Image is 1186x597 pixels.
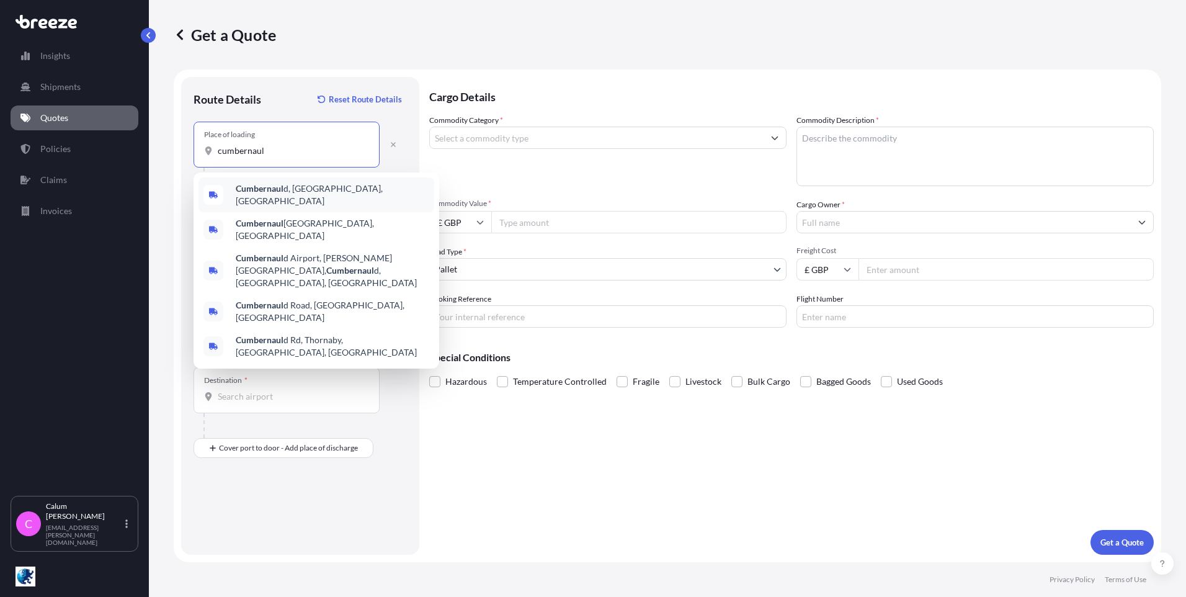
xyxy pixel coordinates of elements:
[430,127,764,149] input: Select a commodity type
[40,112,68,124] p: Quotes
[40,81,81,93] p: Shipments
[1050,575,1095,585] p: Privacy Policy
[429,293,491,305] label: Booking Reference
[174,25,276,45] p: Get a Quote
[796,114,879,127] label: Commodity Description
[858,258,1154,281] input: Enter amount
[236,217,429,242] span: [GEOGRAPHIC_DATA], [GEOGRAPHIC_DATA]
[429,305,787,328] input: Your internal reference
[796,246,1154,256] span: Freight Cost
[40,143,71,155] p: Policies
[40,205,72,217] p: Invoices
[897,372,943,391] span: Used Goods
[236,218,283,228] b: Cumbernaul
[429,352,1154,362] p: Special Conditions
[204,130,255,140] div: Place of loading
[218,390,364,403] input: Destination
[194,173,439,369] div: Show suggestions
[16,567,35,586] img: organization-logo
[326,265,374,276] b: Cumbernaul
[797,211,1131,233] input: Full name
[429,77,1154,114] p: Cargo Details
[236,299,429,324] span: d Road, [GEOGRAPHIC_DATA], [GEOGRAPHIC_DATA]
[1131,211,1153,233] button: Show suggestions
[747,372,790,391] span: Bulk Cargo
[236,252,429,289] span: d Airport, [PERSON_NAME][GEOGRAPHIC_DATA], d, [GEOGRAPHIC_DATA], [GEOGRAPHIC_DATA]
[796,293,844,305] label: Flight Number
[236,183,283,194] b: Cumbernaul
[429,114,503,127] label: Commodity Category
[236,334,283,345] b: Cumbernaul
[1105,575,1146,585] p: Terms of Use
[236,182,429,207] span: d, [GEOGRAPHIC_DATA], [GEOGRAPHIC_DATA]
[764,127,786,149] button: Show suggestions
[218,145,364,157] input: Place of loading
[236,300,283,310] b: Cumbernaul
[25,518,32,530] span: C
[796,199,845,211] label: Cargo Owner
[40,50,70,62] p: Insights
[1100,536,1144,549] p: Get a Quote
[491,211,787,233] input: Type amount
[46,501,123,521] p: Calum [PERSON_NAME]
[685,372,721,391] span: Livestock
[204,375,247,385] div: Destination
[429,199,787,209] span: Commodity Value
[236,253,283,263] b: Cumbernaul
[40,174,67,186] p: Claims
[329,93,402,105] p: Reset Route Details
[513,372,607,391] span: Temperature Controlled
[816,372,871,391] span: Bagged Goods
[435,263,457,276] span: Pallet
[194,92,261,107] p: Route Details
[236,334,429,359] span: d Rd, Thornaby, [GEOGRAPHIC_DATA], [GEOGRAPHIC_DATA]
[219,442,358,454] span: Cover port to door - Add place of discharge
[46,524,123,546] p: [EMAIL_ADDRESS][PERSON_NAME][DOMAIN_NAME]
[429,246,466,258] span: Load Type
[633,372,659,391] span: Fragile
[445,372,487,391] span: Hazardous
[796,305,1154,328] input: Enter name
